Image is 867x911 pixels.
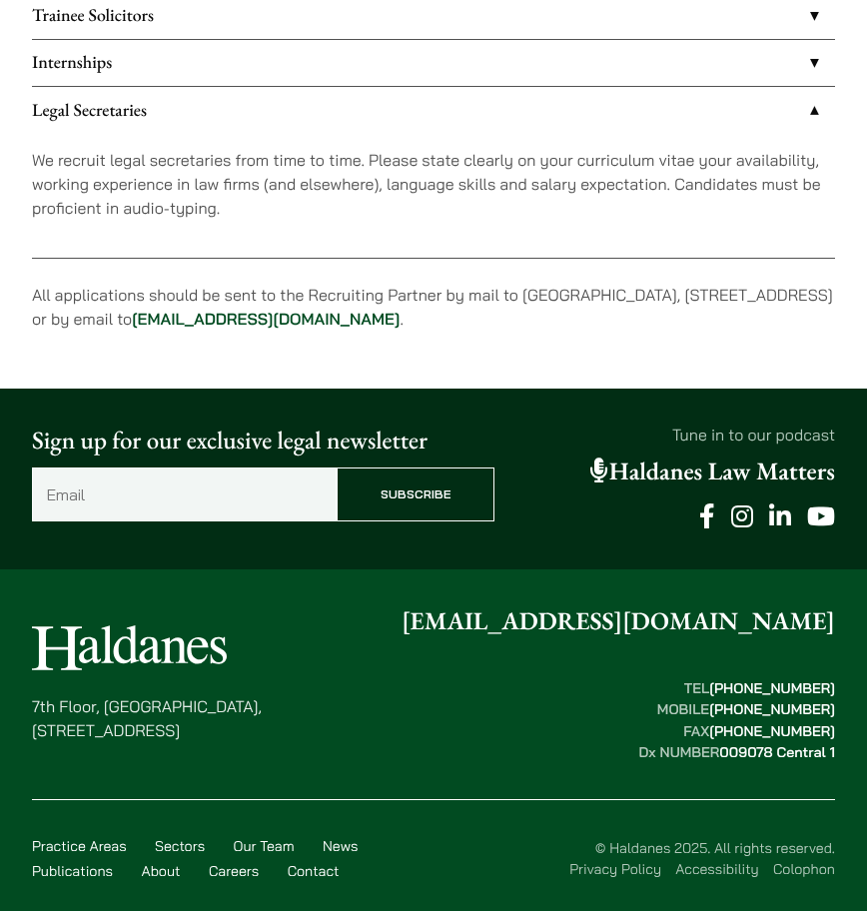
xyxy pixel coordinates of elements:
a: Legal Secretaries [32,87,835,133]
a: Privacy Policy [569,860,661,878]
a: Contact [288,862,340,880]
a: Colophon [773,860,835,878]
mark: [PHONE_NUMBER] [709,722,835,740]
a: Our Team [234,837,295,855]
div: © Haldanes 2025. All rights reserved. [367,838,835,881]
mark: 009078 Central 1 [719,743,835,761]
mark: [PHONE_NUMBER] [709,700,835,718]
a: News [323,837,358,855]
a: [EMAIL_ADDRESS][DOMAIN_NAME] [402,605,835,637]
a: Publications [32,862,113,880]
a: Sectors [155,837,205,855]
a: [EMAIL_ADDRESS][DOMAIN_NAME] [132,309,400,329]
p: Tune in to our podcast [523,423,835,447]
a: Internships [32,40,835,86]
img: Logo of Haldanes [32,625,227,670]
a: Practice Areas [32,837,127,855]
a: Careers [209,862,259,880]
p: All applications should be sent to the Recruiting Partner by mail to [GEOGRAPHIC_DATA], [STREET_A... [32,283,835,331]
input: Subscribe [337,467,494,521]
input: Email [32,467,337,521]
div: Legal Secretaries [32,134,835,258]
a: Accessibility [675,860,758,878]
a: About [141,862,180,880]
mark: [PHONE_NUMBER] [709,679,835,697]
a: Haldanes Law Matters [590,455,835,487]
p: Sign up for our exclusive legal newsletter [32,423,494,459]
p: 7th Floor, [GEOGRAPHIC_DATA], [STREET_ADDRESS] [32,694,262,742]
strong: TEL MOBILE FAX Dx NUMBER [638,679,835,761]
p: We recruit legal secretaries from time to time. Please state clearly on your curriculum vitae you... [32,148,835,220]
